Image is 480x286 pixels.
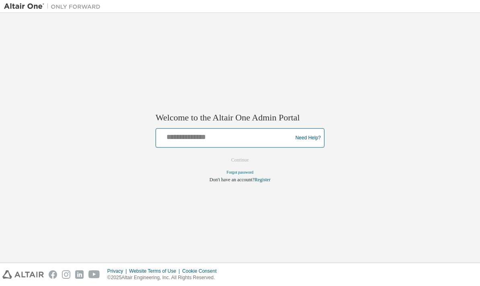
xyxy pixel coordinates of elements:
div: Website Terms of Use [129,268,182,274]
img: altair_logo.svg [2,270,44,279]
div: Privacy [107,268,129,274]
img: instagram.svg [62,270,70,279]
a: Forgot password [227,170,254,175]
img: youtube.svg [88,270,100,279]
h2: Welcome to the Altair One Admin Portal [156,112,324,123]
img: Altair One [4,2,105,10]
div: Cookie Consent [182,268,221,274]
img: linkedin.svg [75,270,84,279]
img: facebook.svg [49,270,57,279]
a: Register [254,177,271,183]
span: Don't have an account? [209,177,254,183]
p: © 2025 Altair Engineering, Inc. All Rights Reserved. [107,274,222,281]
